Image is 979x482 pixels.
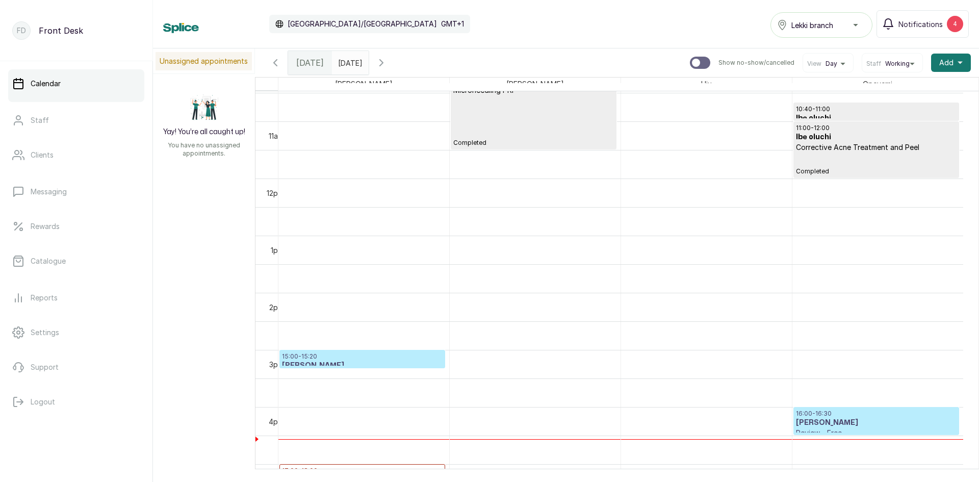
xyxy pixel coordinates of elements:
p: Settings [31,327,59,338]
p: 16:00 - 16:30 [796,410,957,418]
p: Front Desk [39,24,83,37]
button: Logout [8,388,144,416]
div: [DATE] [288,51,332,74]
span: [PERSON_NAME] [504,78,566,90]
span: Lekki branch [791,20,833,31]
h3: [PERSON_NAME] [282,361,443,371]
button: ViewDay [807,60,849,68]
p: Show no-show/cancelled [718,59,794,67]
div: 4pm [267,416,286,427]
button: Add [931,54,971,72]
button: Lekki branch [770,12,872,38]
p: Corrective Acne Treatment and Peel [796,142,957,153]
span: Working [885,60,910,68]
div: 2pm [267,302,286,313]
span: Completed [796,167,957,175]
div: 4 [947,16,963,32]
p: 15:00 - 15:20 [282,352,443,361]
span: Day [826,60,837,68]
p: Calendar [31,79,61,89]
p: Review - Free [796,428,957,438]
p: [GEOGRAPHIC_DATA]/[GEOGRAPHIC_DATA] [288,19,437,29]
h3: Ibe oluchi [796,113,957,123]
a: Rewards [8,212,144,241]
div: 3pm [267,359,286,370]
div: 11am [267,131,286,141]
h3: Ibe oluchi [796,132,957,142]
a: Catalogue [8,247,144,275]
span: [DATE] [296,57,324,69]
div: 1pm [269,245,286,256]
button: Notifications4 [877,10,969,38]
p: You have no unassigned appointments. [159,141,249,158]
p: Catalogue [31,256,66,266]
p: GMT+1 [441,19,464,29]
span: Opeyemi [861,78,894,90]
a: Clients [8,141,144,169]
a: Messaging [8,177,144,206]
p: Staff [31,115,49,125]
a: Settings [8,318,144,347]
h3: [PERSON_NAME] [796,418,957,428]
div: 12pm [265,188,286,198]
a: Staff [8,106,144,135]
span: Completed [453,139,613,147]
span: Notifications [898,19,943,30]
a: Calendar [8,69,144,98]
a: Support [8,353,144,382]
h2: Yay! You’re all caught up! [163,127,245,137]
p: Logout [31,397,55,407]
p: Clients [31,150,54,160]
p: 17:00 - 18:00 [282,467,443,475]
p: 10:40 - 11:00 [796,105,957,113]
span: Staff [866,60,881,68]
span: Uju [699,78,714,90]
p: FD [17,26,26,36]
p: Unassigned appointments [156,52,252,70]
span: [PERSON_NAME] [333,78,395,90]
p: Reports [31,293,58,303]
p: Support [31,362,59,372]
p: Messaging [31,187,67,197]
span: View [807,60,821,68]
p: 11:00 - 12:00 [796,124,957,132]
span: Add [939,58,954,68]
p: Rewards [31,221,60,232]
button: StaffWorking [866,60,918,68]
a: Reports [8,284,144,312]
